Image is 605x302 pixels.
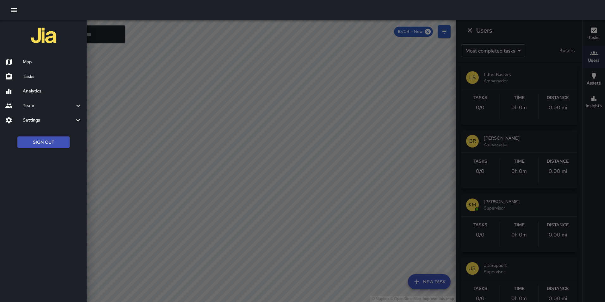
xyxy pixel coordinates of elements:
[17,136,70,148] button: Sign Out
[31,23,56,48] img: jia-logo
[23,117,74,124] h6: Settings
[23,73,82,80] h6: Tasks
[23,59,82,66] h6: Map
[23,102,74,109] h6: Team
[23,88,82,95] h6: Analytics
